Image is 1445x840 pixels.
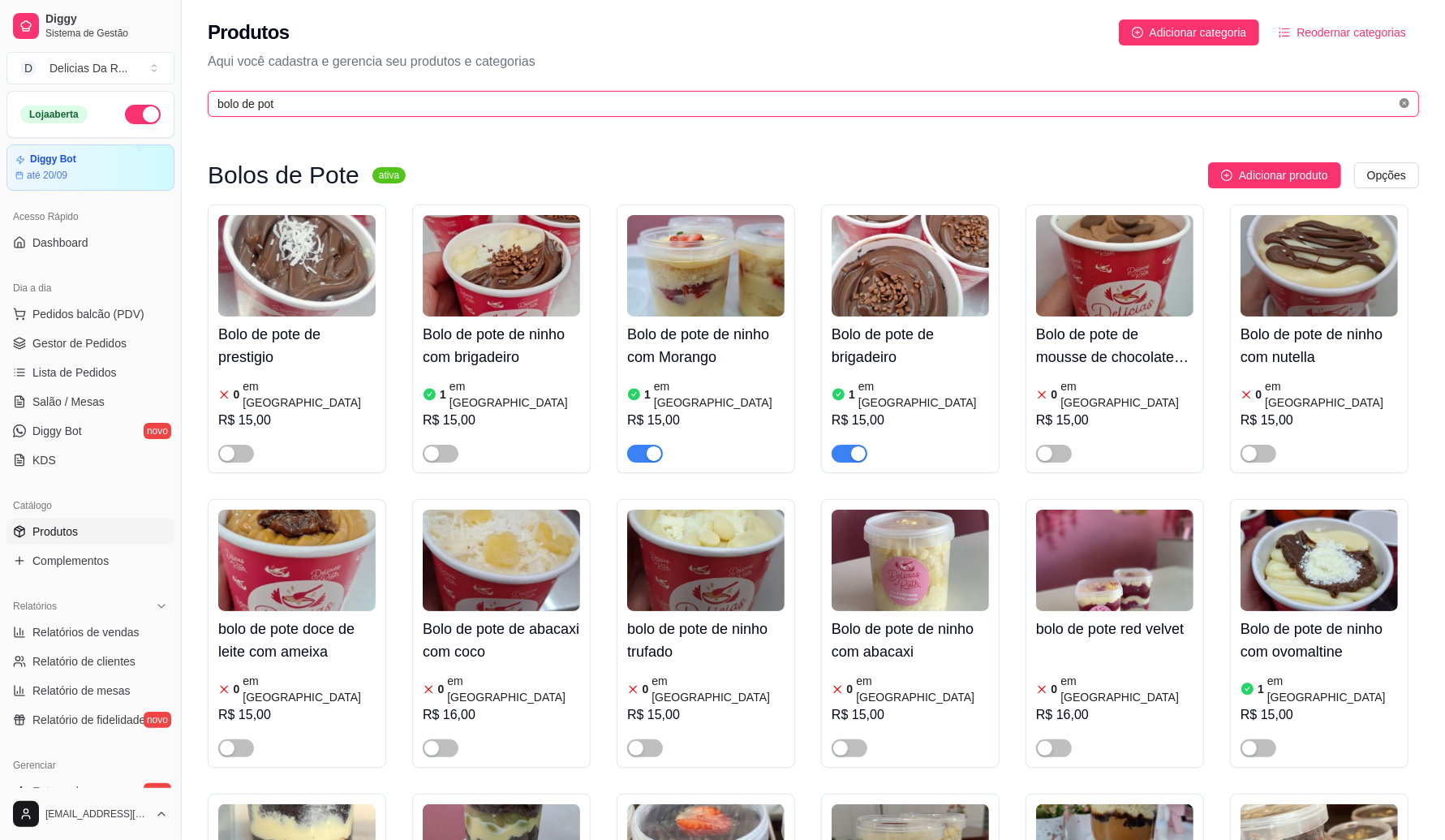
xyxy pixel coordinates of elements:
[6,301,174,327] button: Pedidos balcão (PDV)
[32,523,78,540] span: Produtos
[644,386,651,403] article: 1
[423,323,580,368] h4: Bolo de pote de ninho com brigadeiro
[832,323,989,368] h4: Bolo de pote de brigadeiro
[1241,510,1398,611] img: product-image
[1265,378,1398,411] article: em [GEOGRAPHIC_DATA]
[652,673,785,705] article: em [GEOGRAPHIC_DATA]
[243,378,376,411] article: em [GEOGRAPHIC_DATA]
[627,323,785,368] h4: Bolo de pote de ninho com Morango
[1241,618,1398,663] h4: Bolo de pote de ninho com ovomaltine
[32,423,82,439] span: Diggy Bot
[1239,166,1328,184] span: Adicionar produto
[643,681,649,697] article: 0
[6,360,174,386] a: Lista de Pedidos
[218,411,376,430] div: R$ 15,00
[13,600,57,613] span: Relatórios
[32,306,144,322] span: Pedidos balcão (PDV)
[1241,705,1398,725] div: R$ 15,00
[208,166,359,185] h3: Bolos de Pote
[1266,19,1419,45] button: Reodernar categorias
[1036,411,1193,430] div: R$ 15,00
[1354,162,1419,188] button: Opções
[1400,98,1409,108] span: close-circle
[1267,673,1398,705] article: em [GEOGRAPHIC_DATA]
[1036,705,1193,725] div: R$ 16,00
[45,808,148,821] span: [EMAIL_ADDRESS][DOMAIN_NAME]
[6,519,174,545] a: Produtos
[1119,19,1260,45] button: Adicionar categoria
[20,60,37,76] span: D
[6,204,174,230] div: Acesso Rápido
[1051,386,1058,403] article: 0
[6,52,174,84] button: Select a team
[627,510,785,611] img: product-image
[423,618,580,663] h4: Bolo de pote de abacaxi com coco
[627,618,785,663] h4: bolo de pote de ninho trufado
[1221,170,1232,181] span: plus-circle
[45,12,168,27] span: Diggy
[1367,166,1406,184] span: Opções
[30,153,76,166] article: Diggy Bot
[832,215,989,317] img: product-image
[6,418,174,444] a: Diggy Botnovo
[1150,24,1247,41] span: Adicionar categoria
[1060,378,1193,411] article: em [GEOGRAPHIC_DATA]
[832,411,989,430] div: R$ 15,00
[832,618,989,663] h4: Bolo de pote de ninho com abacaxi
[438,681,445,697] article: 0
[32,783,101,799] span: Entregadores
[1241,411,1398,430] div: R$ 15,00
[627,215,785,317] img: product-image
[1241,323,1398,368] h4: Bolo de pote de ninho com nutella
[218,510,376,611] img: product-image
[6,548,174,574] a: Complementos
[1400,97,1409,112] span: close-circle
[423,411,580,430] div: R$ 15,00
[32,364,117,381] span: Lista de Pedidos
[627,411,785,430] div: R$ 15,00
[234,681,240,697] article: 0
[1279,27,1290,38] span: ordered-list
[208,19,290,45] h2: Produtos
[6,275,174,301] div: Dia a dia
[423,705,580,725] div: R$ 16,00
[6,707,174,733] a: Relatório de fidelidadenovo
[32,712,145,728] span: Relatório de fidelidade
[440,386,446,403] article: 1
[234,386,240,403] article: 0
[218,323,376,368] h4: Bolo de pote de prestigio
[847,681,854,697] article: 0
[1132,27,1143,38] span: plus-circle
[6,6,174,45] a: DiggySistema de Gestão
[849,386,855,403] article: 1
[32,624,140,640] span: Relatórios de vendas
[217,95,1396,113] input: Buscar por nome ou código do produto
[6,778,174,804] a: Entregadoresnovo
[45,27,168,40] span: Sistema de Gestão
[6,493,174,519] div: Catálogo
[423,510,580,611] img: product-image
[6,330,174,356] a: Gestor de Pedidos
[27,169,67,182] article: até 20/09
[20,106,88,123] div: Loja aberta
[6,144,174,191] a: Diggy Botaté 20/09
[1258,681,1264,697] article: 1
[832,705,989,725] div: R$ 15,00
[243,673,376,705] article: em [GEOGRAPHIC_DATA]
[32,553,109,569] span: Complementos
[858,378,989,411] article: em [GEOGRAPHIC_DATA]
[32,653,135,670] span: Relatório de clientes
[49,60,127,76] div: Delicias Da R ...
[32,683,131,699] span: Relatório de mesas
[447,673,580,705] article: em [GEOGRAPHIC_DATA]
[654,378,785,411] article: em [GEOGRAPHIC_DATA]
[218,618,376,663] h4: bolo de pote doce de leite com ameixa
[1256,386,1262,403] article: 0
[1060,673,1193,705] article: em [GEOGRAPHIC_DATA]
[627,705,785,725] div: R$ 15,00
[1036,510,1193,611] img: product-image
[218,705,376,725] div: R$ 15,00
[208,52,1419,71] p: Aqui você cadastra e gerencia seu produtos e categorias
[832,510,989,611] img: product-image
[125,105,161,124] button: Alterar Status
